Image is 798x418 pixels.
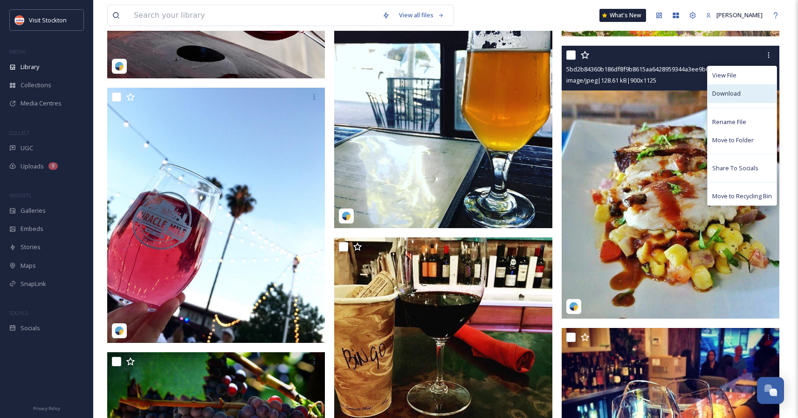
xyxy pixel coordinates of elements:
span: Rename File [712,118,746,126]
input: Search your library [129,5,378,26]
span: Move to Folder [712,136,754,145]
span: Move to Recycling Bin [712,192,772,201]
div: 8 [48,162,58,170]
span: Uploads [21,162,44,171]
span: Media Centres [21,99,62,108]
img: miraclemile209-af331b0a4b418413db9e2e97cf0dcc7bd4e80418331c592c392d2e60cd4ab84a.jpg [107,88,325,343]
img: 5bd2b84360b186df8f9b8615aa6428959344a3ee9b6ec871a07a0e584bb74aeb.jpg [562,46,780,319]
span: Download [712,89,741,98]
span: MEDIA [9,48,26,55]
img: unnamed.jpeg [15,15,24,25]
span: Privacy Policy [33,405,60,411]
span: Share To Socials [712,164,758,173]
span: Maps [21,261,36,270]
span: SnapLink [21,279,46,288]
span: UGC [21,144,33,153]
span: Galleries [21,206,46,215]
button: Open Chat [757,377,784,404]
a: What's New [599,9,646,22]
span: 5bd2b84360b186df8f9b8615aa6428959344a3ee9b6ec871a07a0e584bb74aeb.jpg [566,64,790,73]
img: snapsea-logo.png [342,211,351,221]
span: Library [21,63,39,71]
span: Embeds [21,224,43,233]
span: WIDGETS [9,192,31,199]
span: Visit Stockton [29,16,67,24]
span: image/jpeg | 128.61 kB | 900 x 1125 [566,76,656,84]
span: SOCIALS [9,309,28,316]
span: COLLECT [9,129,29,136]
span: [PERSON_NAME] [716,11,763,19]
img: snapsea-logo.png [115,326,124,335]
span: Collections [21,81,51,90]
img: snapsea-logo.png [569,302,578,311]
img: snapsea-logo.png [115,62,124,71]
span: View File [712,71,736,80]
span: Socials [21,324,40,333]
span: Stories [21,243,41,251]
a: Privacy Policy [33,402,60,413]
a: [PERSON_NAME] [701,6,767,24]
a: View all files [394,6,449,24]
img: teffalica-e8824d77b3879ac9b0799db06a26a6bd013c5121fe6a244a8cf38b90612ae0fd.jpg [334,10,552,228]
